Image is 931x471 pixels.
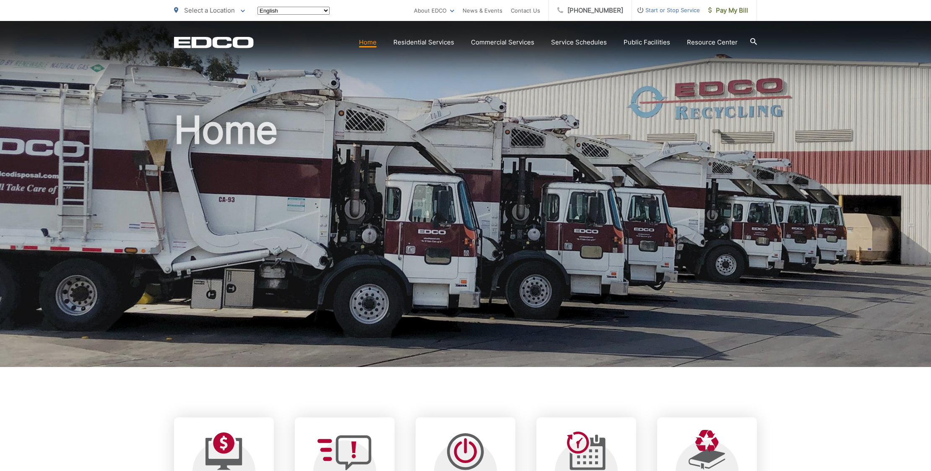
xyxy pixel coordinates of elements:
[463,5,502,16] a: News & Events
[551,37,607,47] a: Service Schedules
[257,7,330,15] select: Select a language
[511,5,540,16] a: Contact Us
[359,37,377,47] a: Home
[471,37,534,47] a: Commercial Services
[687,37,738,47] a: Resource Center
[174,36,254,48] a: EDCD logo. Return to the homepage.
[393,37,454,47] a: Residential Services
[184,6,235,14] span: Select a Location
[624,37,670,47] a: Public Facilities
[414,5,454,16] a: About EDCO
[708,5,748,16] span: Pay My Bill
[174,109,757,375] h1: Home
